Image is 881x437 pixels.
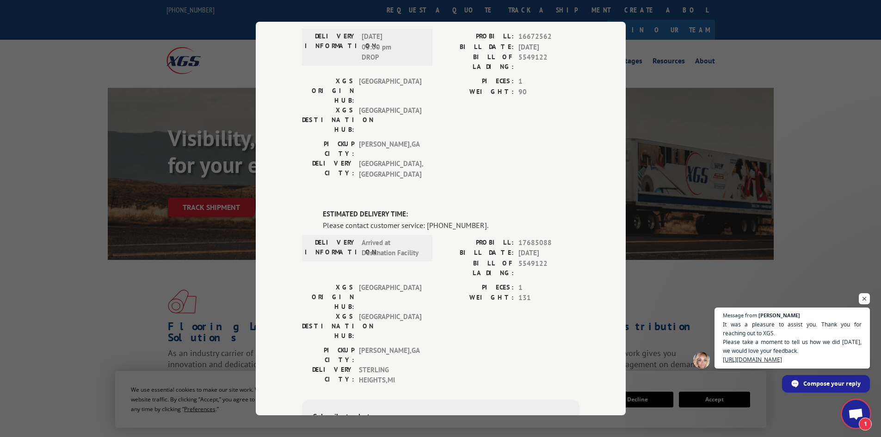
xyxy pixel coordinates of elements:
label: DELIVERY INFORMATION: [305,238,357,259]
div: Please contact customer service: [PHONE_NUMBER]. [323,220,579,231]
span: 131 [518,293,579,303]
label: DELIVERY INFORMATION: [305,31,357,63]
label: XGS DESTINATION HUB: [302,312,354,341]
span: [PERSON_NAME] , GA [359,139,421,159]
label: PIECES: [441,283,514,293]
label: XGS DESTINATION HUB: [302,105,354,135]
span: [PERSON_NAME] [758,313,800,318]
label: PICKUP CITY: [302,139,354,159]
span: 1 [518,283,579,293]
label: BILL OF LADING: [441,259,514,278]
label: WEIGHT: [441,87,514,98]
label: PICKUP CITY: [302,345,354,365]
span: 16672562 [518,31,579,42]
span: [DATE] [518,248,579,259]
span: Message from [723,313,757,318]
span: [DATE] 03:00 pm DROP [362,31,424,63]
label: ESTIMATED DELIVERY TIME: [323,209,579,220]
span: It was a pleasure to assist you. Thank you for reaching out to XGS. Please take a moment to tell ... [723,320,862,364]
span: [GEOGRAPHIC_DATA] [359,76,421,105]
span: STERLING HEIGHTS , MI [359,365,421,386]
label: BILL DATE: [441,248,514,259]
label: PROBILL: [441,31,514,42]
span: [PERSON_NAME] , GA [359,345,421,365]
span: [GEOGRAPHIC_DATA] , [GEOGRAPHIC_DATA] [359,159,421,179]
label: BILL OF LADING: [441,52,514,72]
span: 90 [518,87,579,98]
label: WEIGHT: [441,293,514,303]
span: [GEOGRAPHIC_DATA] [359,105,421,135]
label: PROBILL: [441,238,514,248]
label: PIECES: [441,76,514,87]
span: 5549122 [518,259,579,278]
label: XGS ORIGIN HUB: [302,76,354,105]
span: Compose your reply [803,375,861,392]
span: [GEOGRAPHIC_DATA] [359,283,421,312]
span: Arrived at Destination Facility [362,238,424,259]
span: [GEOGRAPHIC_DATA] [359,312,421,341]
span: [DATE] [518,42,579,53]
div: Subscribe to alerts [313,411,568,424]
span: 17685088 [518,238,579,248]
span: 5549122 [518,52,579,72]
label: DELIVERY CITY: [302,365,354,386]
label: XGS ORIGIN HUB: [302,283,354,312]
span: 1 [859,418,872,431]
span: 1 [518,76,579,87]
label: DELIVERY CITY: [302,159,354,179]
label: BILL DATE: [441,42,514,53]
div: Open chat [842,400,870,428]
